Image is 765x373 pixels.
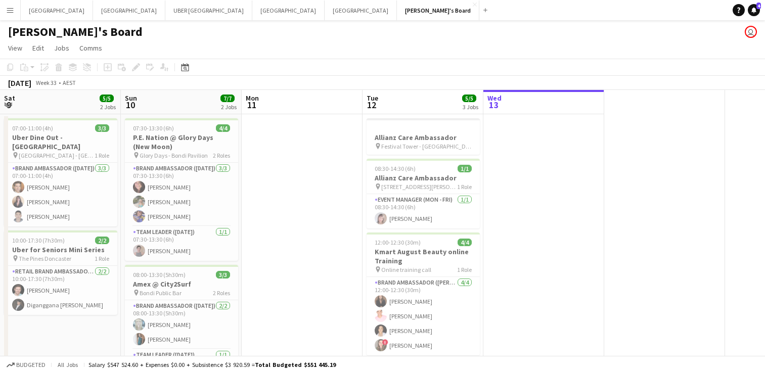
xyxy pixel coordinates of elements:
h3: Uber Dine Out - [GEOGRAPHIC_DATA] [4,133,117,151]
span: 08:00-13:30 (5h30m) [133,271,186,278]
span: 1 Role [457,183,472,191]
span: View [8,43,22,53]
h1: [PERSON_NAME]'s Board [8,24,143,39]
app-card-role: RETAIL Brand Ambassador ([DATE])2/210:00-17:30 (7h30m)[PERSON_NAME]Diganggana [PERSON_NAME] [4,266,117,315]
button: [GEOGRAPHIC_DATA] [325,1,397,20]
div: 3 Jobs [463,103,478,111]
app-card-role: Event Manager (Mon - Fri)1/108:30-14:30 (6h)[PERSON_NAME] [367,194,480,228]
button: [PERSON_NAME]'s Board [397,1,479,20]
button: [GEOGRAPHIC_DATA] [252,1,325,20]
app-job-card: 10:00-17:30 (7h30m)2/2Uber for Seniors Mini Series The Pines Doncaster1 RoleRETAIL Brand Ambassad... [4,230,117,315]
span: Online training call [381,266,431,273]
span: Wed [487,94,502,103]
span: 3/3 [216,271,230,278]
span: 2 Roles [213,289,230,297]
span: 13 [486,99,502,111]
a: Jobs [50,41,73,55]
app-user-avatar: Tennille Moore [745,26,757,38]
button: UBER [GEOGRAPHIC_DATA] [165,1,252,20]
span: 5/5 [100,95,114,102]
span: 1/1 [458,165,472,172]
app-job-card: 07:00-11:00 (4h)3/3Uber Dine Out - [GEOGRAPHIC_DATA] [GEOGRAPHIC_DATA] - [GEOGRAPHIC_DATA]1 RoleB... [4,118,117,226]
span: 07:30-13:30 (6h) [133,124,174,132]
div: [DATE] [8,78,31,88]
button: [GEOGRAPHIC_DATA] [21,1,93,20]
span: Budgeted [16,361,46,368]
span: Glory Days - Bondi Pavilion [140,152,208,159]
a: View [4,41,26,55]
span: ! [382,339,388,345]
span: 1 Role [457,266,472,273]
span: Bondi Public Bar [140,289,182,297]
span: Festival Tower - [GEOGRAPHIC_DATA] [381,143,472,150]
span: Comms [79,43,102,53]
span: 2 Roles [213,152,230,159]
app-card-role: Brand Ambassador ([DATE])3/307:30-13:30 (6h)[PERSON_NAME][PERSON_NAME][PERSON_NAME] [125,163,238,226]
span: 08:30-14:30 (6h) [375,165,416,172]
span: 3/3 [95,124,109,132]
span: 1 Role [95,255,109,262]
span: 12:00-12:30 (30m) [375,239,421,246]
h3: P.E. Nation @ Glory Days (New Moon) [125,133,238,151]
app-card-role: Brand Ambassador ([PERSON_NAME])4/412:00-12:30 (30m)[PERSON_NAME][PERSON_NAME][PERSON_NAME]![PERS... [367,277,480,355]
span: 5/5 [462,95,476,102]
h3: Allianz Care Ambassador [367,133,480,142]
span: Mon [246,94,259,103]
button: Budgeted [5,359,47,370]
span: [STREET_ADDRESS][PERSON_NAME] [381,183,457,191]
app-job-card: 12:00-12:30 (30m)4/4Kmart August Beauty online Training Online training call1 RoleBrand Ambassado... [367,232,480,355]
span: 10:00-17:30 (7h30m) [12,237,65,244]
app-card-role: Brand Ambassador ([DATE])2/208:00-13:30 (5h30m)[PERSON_NAME][PERSON_NAME] [125,300,238,349]
button: [GEOGRAPHIC_DATA] [93,1,165,20]
span: Sun [125,94,137,103]
h3: Allianz Care Ambassador [367,173,480,182]
span: The Pines Doncaster [19,255,71,262]
span: 9 [3,99,15,111]
span: 4/4 [458,239,472,246]
span: 2/2 [95,237,109,244]
app-card-role: Team Leader ([DATE])1/107:30-13:30 (6h)[PERSON_NAME] [125,226,238,261]
span: 1 Role [95,152,109,159]
span: Total Budgeted $551 445.19 [255,361,336,368]
span: Edit [32,43,44,53]
span: Sat [4,94,15,103]
app-card-role: Brand Ambassador ([DATE])3/307:00-11:00 (4h)[PERSON_NAME][PERSON_NAME][PERSON_NAME] [4,163,117,226]
div: 2 Jobs [100,103,116,111]
span: Week 33 [33,79,59,86]
a: 4 [748,4,760,16]
span: 11 [244,99,259,111]
div: Salary $547 524.60 + Expenses $0.00 + Subsistence $3 920.59 = [88,361,336,368]
h3: Kmart August Beauty online Training [367,247,480,265]
h3: Uber for Seniors Mini Series [4,245,117,254]
span: 12 [365,99,378,111]
a: Edit [28,41,48,55]
span: 7/7 [220,95,235,102]
span: 07:00-11:00 (4h) [12,124,53,132]
div: AEST [63,79,76,86]
span: 4/4 [216,124,230,132]
app-job-card: 08:30-14:30 (6h)1/1Allianz Care Ambassador [STREET_ADDRESS][PERSON_NAME]1 RoleEvent Manager (Mon ... [367,159,480,228]
span: Tue [367,94,378,103]
h3: Amex @ City2Surf [125,279,238,289]
span: All jobs [56,361,80,368]
a: Comms [75,41,106,55]
span: 10 [123,99,137,111]
span: Jobs [54,43,69,53]
app-job-card: 07:30-13:30 (6h)4/4P.E. Nation @ Glory Days (New Moon) Glory Days - Bondi Pavilion2 RolesBrand Am... [125,118,238,261]
app-job-card: Allianz Care Ambassador Festival Tower - [GEOGRAPHIC_DATA] [367,118,480,155]
div: 2 Jobs [221,103,237,111]
span: [GEOGRAPHIC_DATA] - [GEOGRAPHIC_DATA] [19,152,95,159]
span: 4 [756,3,761,9]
